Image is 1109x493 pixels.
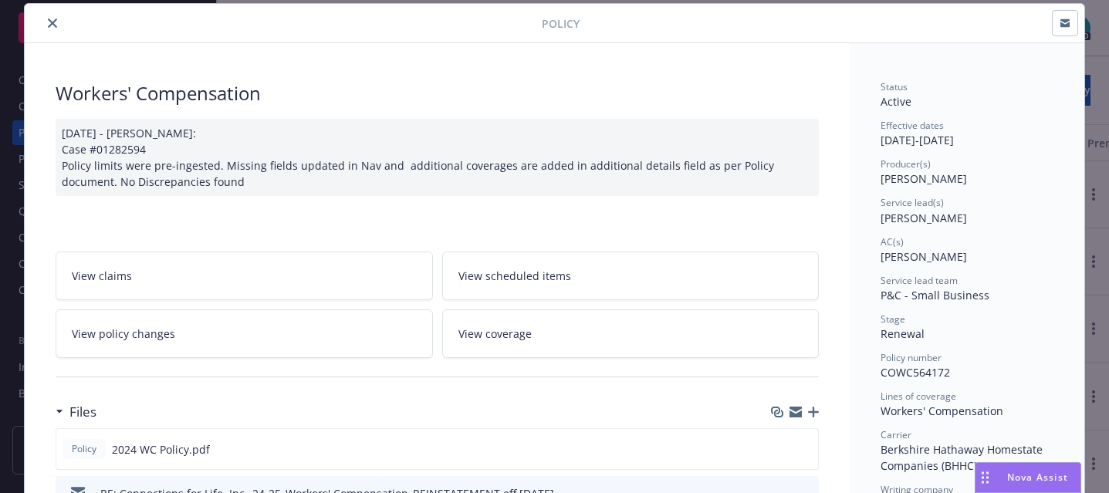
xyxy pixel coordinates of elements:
span: Policy number [881,351,942,364]
span: [PERSON_NAME] [881,211,967,225]
span: Renewal [881,326,925,341]
span: View coverage [458,326,532,342]
span: COWC564172 [881,365,950,380]
span: Effective dates [881,119,944,132]
span: Stage [881,312,905,326]
span: Service lead team [881,274,958,287]
button: download file [773,441,786,458]
button: Nova Assist [975,462,1081,493]
span: 2024 WC Policy.pdf [112,441,210,458]
span: View scheduled items [458,268,571,284]
span: Policy [69,442,100,456]
span: P&C - Small Business [881,288,989,302]
span: [PERSON_NAME] [881,249,967,264]
span: Lines of coverage [881,390,956,403]
div: Drag to move [975,463,995,492]
span: Producer(s) [881,157,931,171]
span: View claims [72,268,132,284]
a: View claims [56,252,433,300]
h3: Files [69,402,96,422]
span: Active [881,94,911,109]
span: Carrier [881,428,911,441]
div: [DATE] - [PERSON_NAME]: Case #01282594 Policy limits were pre-ingested. Missing fields updated in... [56,119,819,196]
a: View scheduled items [442,252,820,300]
a: View policy changes [56,309,433,358]
button: close [43,14,62,32]
div: Workers' Compensation [56,80,819,106]
div: [DATE] - [DATE] [881,119,1053,148]
span: Service lead(s) [881,196,944,209]
span: Status [881,80,908,93]
button: preview file [798,441,812,458]
span: Berkshire Hathaway Homestate Companies (BHHC) [881,442,1046,473]
span: [PERSON_NAME] [881,171,967,186]
span: View policy changes [72,326,175,342]
span: Workers' Compensation [881,404,1003,418]
a: View coverage [442,309,820,358]
span: AC(s) [881,235,904,248]
span: Nova Assist [1007,471,1068,484]
span: Policy [542,15,580,32]
div: Files [56,402,96,422]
